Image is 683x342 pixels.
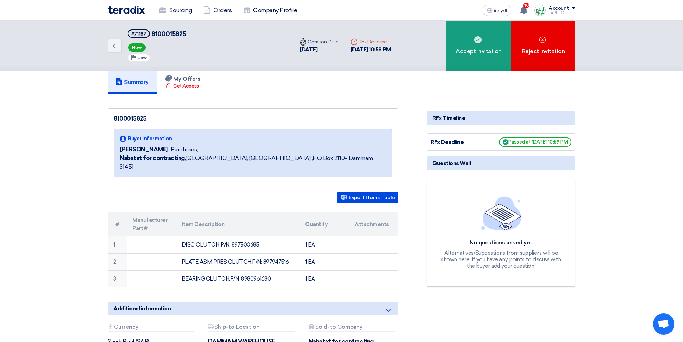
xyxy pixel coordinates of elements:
th: # [108,212,127,236]
a: Company Profile [237,3,303,18]
span: Purchases, [171,145,198,154]
div: Get Access [166,83,199,90]
h5: Summary [115,79,149,86]
div: [DATE] [300,46,339,54]
a: Orders [198,3,237,18]
div: TAREEQ [549,11,575,15]
span: العربية [494,8,507,13]
div: RFx Deadline [351,38,391,46]
td: 2 [108,253,127,271]
span: New [128,43,146,52]
div: Alternatives/Suggestions from suppliers will be shown here, If you have any points to discuss wit... [440,250,562,269]
img: Teradix logo [108,6,145,14]
div: Creation Date [300,38,339,46]
div: Accept Invitation [446,21,511,71]
b: Nabatat for contracting, [120,155,186,161]
div: Account [549,5,569,11]
td: DISC CLUTCH P/N: 897500685 [176,236,300,253]
a: Sourcing [153,3,198,18]
div: RFx Timeline [427,111,575,125]
div: #71187 [131,32,146,36]
td: 1 EA [299,236,349,253]
button: Export Items Table [337,192,398,203]
div: Reject Invitation [511,21,575,71]
span: 10 [523,3,529,8]
span: Low [137,55,147,60]
h5: 8100015825 [128,29,186,38]
span: Additional information [113,305,171,313]
td: 1 [108,236,127,253]
span: Passed at [DATE] 10:59 PM [499,137,571,147]
td: BEARING,CLUTCH,P/N: 8980961680 [176,271,300,287]
img: Screenshot___1727703618088.png [534,5,546,16]
td: 3 [108,271,127,287]
h5: My Offers [165,75,201,83]
div: Sold-to Company [309,324,395,332]
a: Summary [108,71,157,94]
a: Open chat [653,313,674,335]
span: Questions Wall [432,159,471,167]
td: 1 EA [299,271,349,287]
th: Quantity [299,212,349,236]
th: Attachments [349,212,398,236]
div: 8100015825 [114,114,392,123]
button: العربية [483,5,511,16]
span: Buyer Information [128,135,172,142]
td: 1 EA [299,253,349,271]
span: [GEOGRAPHIC_DATA], [GEOGRAPHIC_DATA] ,P.O Box 2110- Dammam 31451 [120,154,386,171]
div: No questions asked yet [440,239,562,247]
span: 8100015825 [151,30,186,38]
div: Ship-to Location [208,324,295,332]
div: [DATE] 10:59 PM [351,46,391,54]
div: Currency [108,324,194,332]
td: PLATE ASM PRES CLUTCH,P/N: 897947516 [176,253,300,271]
img: empty_state_list.svg [481,196,521,230]
th: Manufacturer Part # [127,212,176,236]
span: [PERSON_NAME] [120,145,168,154]
div: RFx Deadline [431,138,484,146]
th: Item Description [176,212,300,236]
a: My Offers Get Access [157,71,209,94]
